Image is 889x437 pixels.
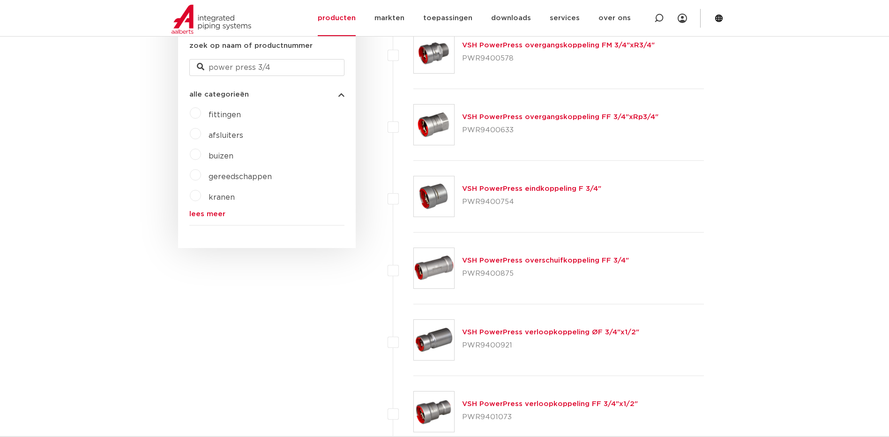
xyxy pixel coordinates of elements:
button: alle categorieën [189,91,344,98]
img: Thumbnail for VSH PowerPress eindkoppeling F 3/4" [414,176,454,217]
a: VSH PowerPress overschuifkoppeling FF 3/4" [462,257,629,264]
img: Thumbnail for VSH PowerPress overschuifkoppeling FF 3/4" [414,248,454,288]
img: Thumbnail for VSH PowerPress verloopkoppeling ØF 3/4"x1/2" [414,320,454,360]
a: VSH PowerPress eindkoppeling F 3/4" [462,185,601,192]
a: VSH PowerPress verloopkoppeling ØF 3/4"x1/2" [462,329,639,336]
img: Thumbnail for VSH PowerPress overgangskoppeling FF 3/4"xRp3/4" [414,105,454,145]
a: gereedschappen [209,173,272,181]
p: PWR9400578 [462,51,655,66]
a: VSH PowerPress overgangskoppeling FM 3/4"xR3/4" [462,42,655,49]
p: PWR9400875 [462,266,629,281]
input: zoeken [189,59,344,76]
p: PWR9400754 [462,195,601,210]
p: PWR9400921 [462,338,639,353]
label: zoek op naam of productnummer [189,40,313,52]
a: VSH PowerPress verloopkoppeling FF 3/4"x1/2" [462,400,638,407]
img: Thumbnail for VSH PowerPress overgangskoppeling FM 3/4"xR3/4" [414,33,454,73]
a: afsluiters [209,132,243,139]
a: kranen [209,194,235,201]
img: Thumbnail for VSH PowerPress verloopkoppeling FF 3/4"x1/2" [414,392,454,432]
a: fittingen [209,111,241,119]
a: VSH PowerPress overgangskoppeling FF 3/4"xRp3/4" [462,113,658,121]
p: PWR9400633 [462,123,658,138]
span: alle categorieën [189,91,249,98]
a: lees meer [189,211,344,218]
p: PWR9401073 [462,410,638,425]
a: buizen [209,152,233,160]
